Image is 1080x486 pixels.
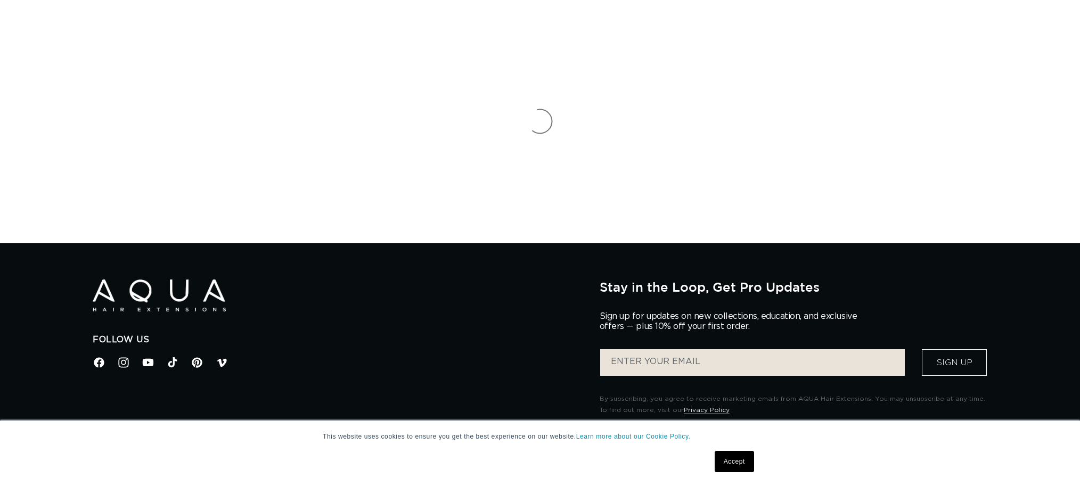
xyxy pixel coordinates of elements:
button: Sign Up [922,349,987,376]
a: Accept [715,451,754,472]
img: Aqua Hair Extensions [93,279,226,312]
a: Privacy Policy [684,407,730,413]
p: This website uses cookies to ensure you get the best experience on our website. [323,432,757,441]
p: Sign up for updates on new collections, education, and exclusive offers — plus 10% off your first... [600,311,866,332]
a: Learn more about our Cookie Policy. [576,433,691,440]
h2: Stay in the Loop, Get Pro Updates [600,279,987,294]
p: By subscribing, you agree to receive marketing emails from AQUA Hair Extensions. You may unsubscr... [600,393,987,416]
input: ENTER YOUR EMAIL [600,349,905,376]
h2: Follow Us [93,334,584,345]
